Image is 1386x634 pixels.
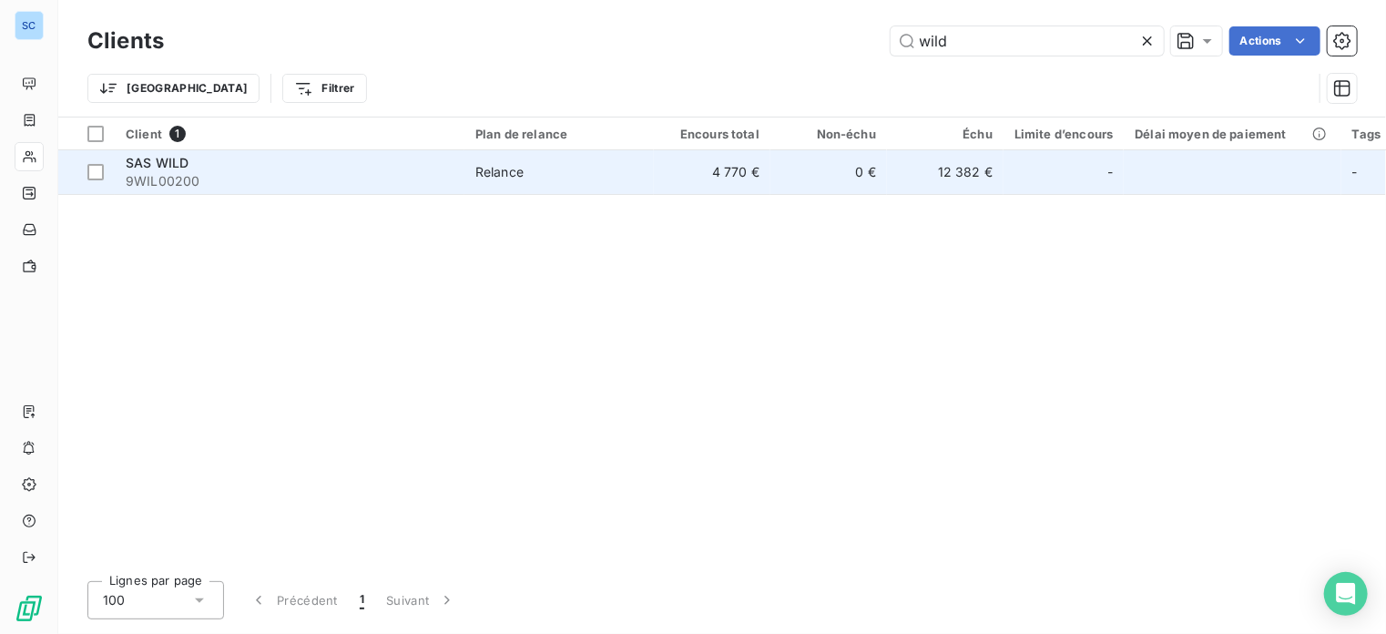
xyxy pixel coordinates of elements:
div: Plan de relance [475,127,643,141]
div: Relance [475,163,524,181]
span: - [1352,164,1358,179]
h3: Clients [87,25,164,57]
td: 0 € [770,150,887,194]
td: 4 770 € [654,150,770,194]
div: Open Intercom Messenger [1324,572,1368,616]
img: Logo LeanPay [15,594,44,623]
div: Délai moyen de paiement [1135,127,1330,141]
button: 1 [349,581,375,619]
span: - [1107,163,1113,181]
span: 1 [360,591,364,609]
button: [GEOGRAPHIC_DATA] [87,74,260,103]
div: SC [15,11,44,40]
input: Rechercher [891,26,1164,56]
div: Limite d’encours [1014,127,1113,141]
button: Précédent [239,581,349,619]
div: Non-échu [781,127,876,141]
button: Suivant [375,581,467,619]
td: 12 382 € [887,150,1004,194]
div: Échu [898,127,993,141]
button: Actions [1229,26,1320,56]
button: Filtrer [282,74,366,103]
span: SAS WILD [126,155,189,170]
span: 9WIL00200 [126,172,454,190]
div: Encours total [665,127,759,141]
span: Client [126,127,162,141]
span: 100 [103,591,125,609]
span: 1 [169,126,186,142]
